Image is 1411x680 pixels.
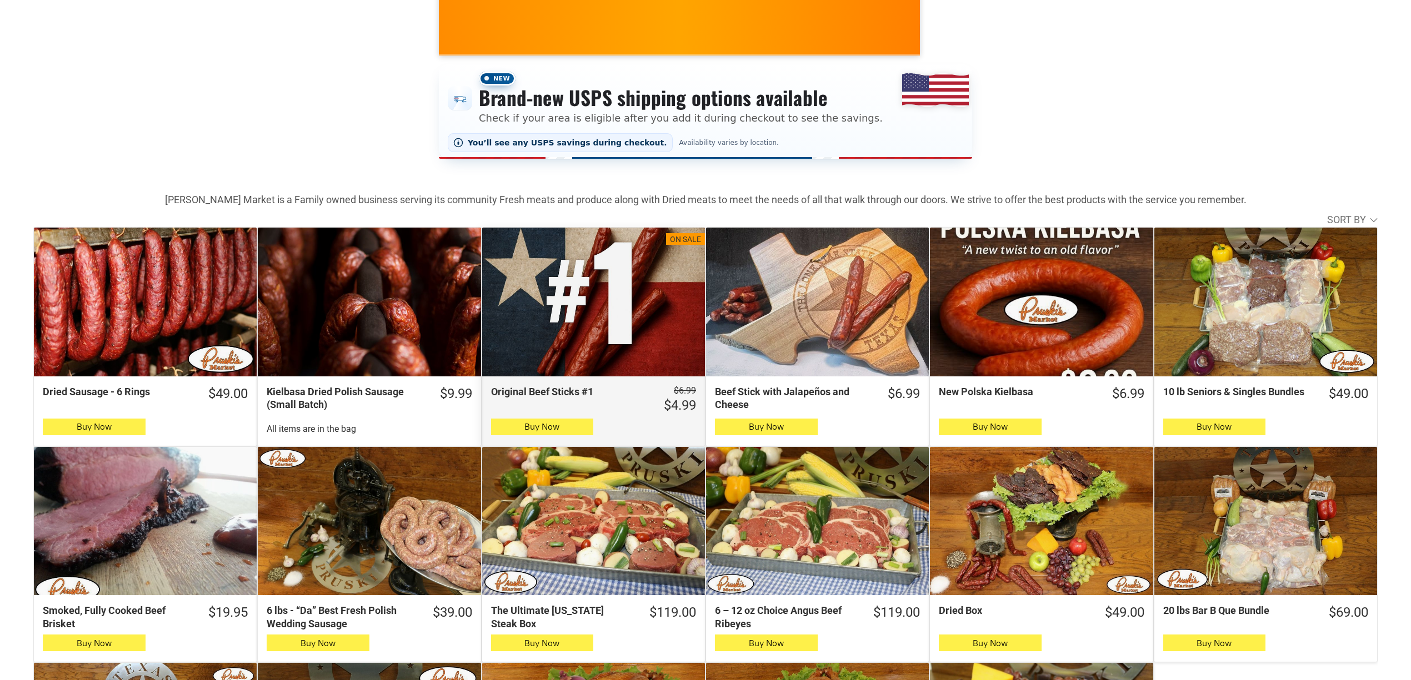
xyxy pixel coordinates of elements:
[77,421,112,432] span: Buy Now
[939,419,1042,435] button: Buy Now
[1163,419,1266,435] button: Buy Now
[468,138,667,147] span: You’ll see any USPS savings during checkout.
[677,139,781,147] span: Availability varies by location.
[1197,638,1232,648] span: Buy Now
[258,447,481,596] a: 6 lbs - “Da” Best Fresh Polish Wedding Sausage
[479,85,883,110] h3: Brand-new USPS shipping options available
[34,447,257,596] a: Smoked, Fully Cooked Beef Brisket
[77,638,112,648] span: Buy Now
[939,604,1084,617] div: Dried Box
[43,385,188,398] div: Dried Sausage - 6 Rings
[939,634,1042,651] button: Buy Now
[34,604,257,630] a: $19.95Smoked, Fully Cooked Beef Brisket
[258,385,481,411] a: $9.99Kielbasa Dried Polish Sausage (Small Batch)
[524,638,559,648] span: Buy Now
[706,447,929,596] a: 6 – 12 oz Choice Angus Beef Ribeyes
[749,421,784,432] span: Buy Now
[1112,385,1144,402] div: $6.99
[939,385,1091,398] div: New Polska Kielbasa
[491,419,594,435] button: Buy Now
[706,228,929,376] a: Beef Stick with Jalapeños and Cheese
[973,638,1008,648] span: Buy Now
[165,194,1247,205] strong: [PERSON_NAME] Market is a Family owned business serving its community Fresh meats and produce alo...
[491,385,643,398] div: Original Beef Sticks #1
[208,604,248,621] div: $19.95
[267,634,369,651] button: Buy Now
[482,604,705,630] a: $119.00The Ultimate [US_STATE] Steak Box
[491,634,594,651] button: Buy Now
[973,421,1008,432] span: Buy Now
[1163,604,1308,617] div: 20 lbs Bar B Que Bundle
[706,385,929,411] a: $6.99Beef Stick with Jalapeños and Cheese
[1163,634,1266,651] button: Buy Now
[715,634,818,651] button: Buy Now
[479,72,516,85] span: New
[930,228,1153,376] a: New Polska Kielbasa
[1154,385,1377,402] a: $49.0010 lb Seniors & Singles Bundles
[715,604,853,630] div: 6 – 12 oz Choice Angus Beef Ribeyes
[749,638,784,648] span: Buy Now
[43,634,146,651] button: Buy Now
[1154,228,1377,376] a: 10 lb Seniors &amp; Singles Bundles
[258,228,481,376] a: Kielbasa Dried Polish Sausage (Small Batch)
[524,421,559,432] span: Buy Now
[34,385,257,402] a: $49.00Dried Sausage - 6 Rings
[674,385,696,396] s: $6.99
[930,385,1153,402] a: $6.99New Polska Kielbasa
[1197,421,1232,432] span: Buy Now
[649,604,696,621] div: $119.00
[433,604,472,621] div: $39.00
[930,604,1153,621] a: $49.00Dried Box
[1105,604,1144,621] div: $49.00
[1154,447,1377,596] a: 20 lbs Bar B Que Bundle
[873,604,920,621] div: $119.00
[482,447,705,596] a: The Ultimate Texas Steak Box
[491,604,629,630] div: The Ultimate [US_STATE] Steak Box
[715,419,818,435] button: Buy Now
[479,110,883,125] p: Check if your area is eligible after you add it during checkout to see the savings.
[706,604,929,630] a: $119.006 – 12 oz Choice Angus Beef Ribeyes
[664,397,696,414] div: $4.99
[43,419,146,435] button: Buy Now
[43,604,188,630] div: Smoked, Fully Cooked Beef Brisket
[888,385,920,402] div: $6.99
[267,424,356,434] span: All items are in the bag
[482,228,705,376] a: On SaleOriginal Beef Sticks #1
[1329,604,1368,621] div: $69.00
[439,64,972,159] div: Shipping options announcement
[930,447,1153,596] a: Dried Box
[670,234,701,245] div: On Sale
[301,638,336,648] span: Buy Now
[267,604,412,630] div: 6 lbs - “Da” Best Fresh Polish Wedding Sausage
[1154,604,1377,621] a: $69.0020 lbs Bar B Que Bundle
[915,21,1134,39] span: [PERSON_NAME] MARKET
[258,604,481,630] a: $39.006 lbs - “Da” Best Fresh Polish Wedding Sausage
[267,385,419,411] div: Kielbasa Dried Polish Sausage (Small Batch)
[482,385,705,414] a: $6.99 $4.99Original Beef Sticks #1
[208,385,248,402] div: $49.00
[1163,385,1308,398] div: 10 lb Seniors & Singles Bundles
[440,385,472,402] div: $9.99
[715,385,867,411] div: Beef Stick with Jalapeños and Cheese
[1329,385,1368,402] div: $49.00
[34,228,257,376] a: Dried Sausage - 6 Rings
